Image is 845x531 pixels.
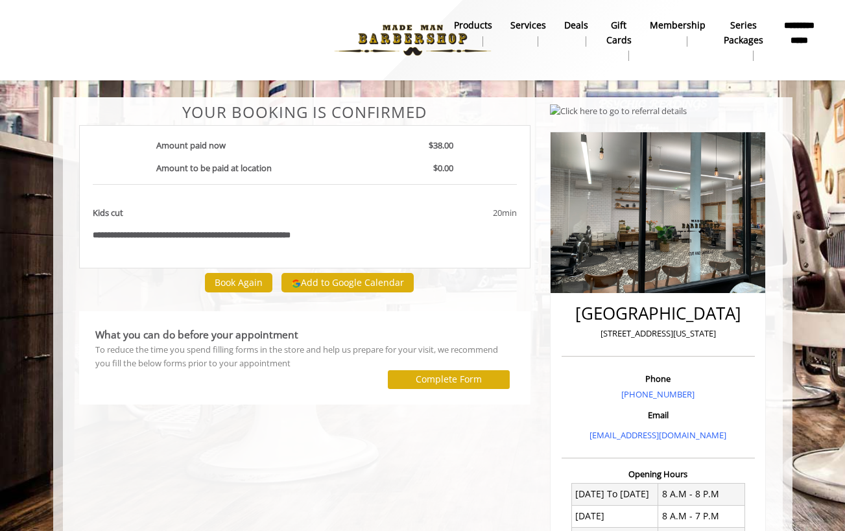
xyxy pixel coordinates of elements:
b: Amount paid now [156,139,226,151]
a: Gift cardsgift cards [597,16,641,64]
label: Complete Form [416,374,482,384]
a: ServicesServices [501,16,555,50]
a: Productsproducts [445,16,501,50]
td: 8 A.M - 8 P.M [658,483,745,505]
div: 20min [388,206,517,220]
h2: [GEOGRAPHIC_DATA] [565,304,752,323]
td: [DATE] [571,505,658,527]
center: Your Booking is confirmed [79,104,531,121]
b: products [454,18,492,32]
b: $38.00 [429,139,453,151]
b: gift cards [606,18,632,47]
b: Membership [650,18,706,32]
a: [PHONE_NUMBER] [621,388,695,400]
td: 8 A.M - 7 P.M [658,505,745,527]
button: Book Again [205,273,272,292]
h3: Opening Hours [562,469,755,478]
td: [DATE] To [DATE] [571,483,658,505]
button: Add to Google Calendar [281,273,414,292]
b: $0.00 [433,162,453,174]
b: Deals [564,18,588,32]
button: Complete Form [388,370,510,389]
h3: Email [565,410,752,419]
img: Click here to go to referral details [550,104,687,118]
a: [EMAIL_ADDRESS][DOMAIN_NAME] [589,429,726,441]
a: DealsDeals [555,16,597,50]
div: To reduce the time you spend filling forms in the store and help us prepare for your visit, we re... [95,343,515,370]
a: MembershipMembership [641,16,715,50]
b: Amount to be paid at location [156,162,272,174]
h3: Phone [565,374,752,383]
img: Made Man Barbershop logo [324,5,502,76]
b: Series packages [724,18,763,47]
b: Services [510,18,546,32]
a: Series packagesSeries packages [715,16,772,64]
p: [STREET_ADDRESS][US_STATE] [565,327,752,340]
b: What you can do before your appointment [95,327,298,342]
b: Kids cut [93,206,123,220]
